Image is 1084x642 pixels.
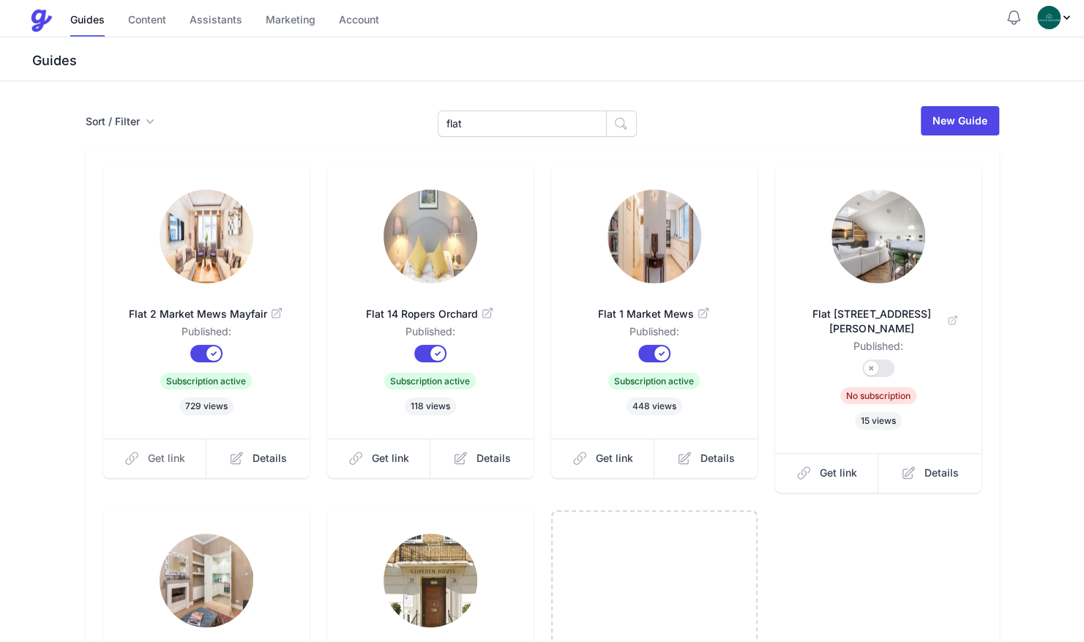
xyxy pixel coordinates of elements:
span: Details [700,451,735,466]
a: New Guide [921,106,999,135]
span: Flat [STREET_ADDRESS][PERSON_NAME] [799,307,958,336]
span: 118 views [405,397,456,415]
span: Flat 1 Market Mews [575,307,734,321]
dd: Published: [575,324,734,345]
span: Flat 2 Market Mews Mayfair [127,307,286,321]
button: Notifications [1005,9,1023,26]
a: Flat 14 Ropers Orchard [351,289,510,324]
a: Details [206,438,310,478]
img: 2s67n29225moh7jmpf08sqzvv4ip [384,190,477,283]
button: Sort / Filter [86,114,154,129]
span: 729 views [179,397,233,415]
a: Get link [775,453,879,493]
img: 5t2grb20exx957lbx4zy4bmzsyj0 [384,534,477,627]
img: Guestive Guides [29,9,53,32]
a: Details [430,438,534,478]
dd: Published: [799,339,958,359]
a: Details [878,453,982,493]
img: 76x8fwygccrwjthm15qs645ukzgx [160,534,253,627]
a: Content [128,5,166,37]
dd: Published: [127,324,286,345]
span: 15 views [855,412,902,430]
img: xcoem7jyjxpu3fgtqe3kd93uc2z7 [160,190,253,283]
input: Search Guides [438,111,607,137]
img: oovs19i4we9w73xo0bfpgswpi0cd [1037,6,1061,29]
a: Get link [327,438,431,478]
span: Subscription active [384,373,476,389]
a: Flat [STREET_ADDRESS][PERSON_NAME] [799,289,958,339]
span: 448 views [627,397,682,415]
div: Profile Menu [1037,6,1072,29]
span: Details [253,451,287,466]
span: Details [924,466,959,480]
h3: Guides [29,52,1084,70]
a: Assistants [190,5,242,37]
img: xm3yavlnb4f2c1u8spx8tmgyuana [608,190,701,283]
span: Subscription active [608,373,700,389]
dd: Published: [351,324,510,345]
a: Get link [103,438,207,478]
span: Get link [148,451,185,466]
span: Subscription active [160,373,252,389]
img: fg97da14w7gck46guna1jav548s5 [831,190,925,283]
span: Details [476,451,511,466]
a: Get link [551,438,655,478]
span: Get link [596,451,633,466]
a: Flat 1 Market Mews [575,289,734,324]
a: Flat 2 Market Mews Mayfair [127,289,286,324]
a: Guides [70,5,105,37]
a: Account [339,5,379,37]
span: No subscription [840,387,916,404]
a: Details [654,438,758,478]
span: Get link [820,466,857,480]
span: Flat 14 Ropers Orchard [351,307,510,321]
a: Marketing [266,5,315,37]
span: Get link [372,451,409,466]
